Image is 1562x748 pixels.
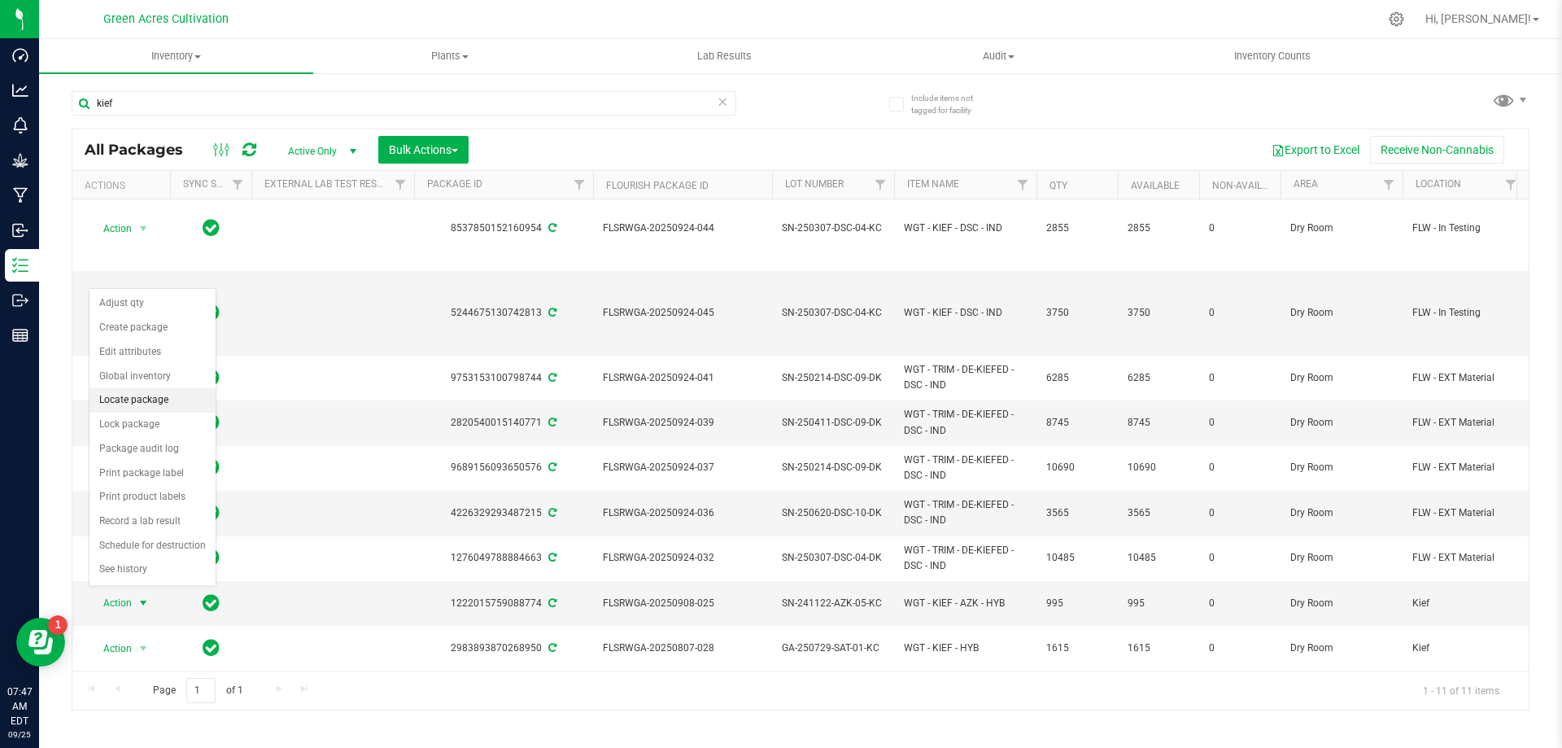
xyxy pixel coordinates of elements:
a: Filter [1498,171,1525,199]
span: Action [89,217,133,240]
div: 1222015759088774 [412,596,596,611]
span: Page of 1 [139,678,256,703]
span: Clear [717,91,728,112]
a: Filter [1376,171,1403,199]
span: WGT - TRIM - DE-KIEFED - DSC - IND [904,362,1027,393]
span: 0 [1209,641,1271,656]
span: 6285 [1046,370,1108,386]
span: WGT - KIEF - DSC - IND [904,221,1027,236]
div: 5244675130742813 [412,305,596,321]
inline-svg: Reports [12,327,28,343]
inline-svg: Outbound [12,292,28,308]
span: Green Acres Cultivation [103,12,229,26]
li: Adjust qty [89,291,216,316]
span: Action [89,637,133,660]
span: In Sync [203,217,220,239]
span: Sync from Compliance System [546,461,556,473]
span: 10485 [1046,550,1108,566]
span: SN-250307-DSC-04-KC [782,305,884,321]
span: Dry Room [1290,596,1393,611]
span: FLSRWGA-20250807-028 [603,641,762,656]
span: 0 [1209,305,1271,321]
span: FLSRWGA-20250924-032 [603,550,762,566]
inline-svg: Inbound [12,222,28,238]
span: Dry Room [1290,415,1393,431]
span: FLW - EXT Material [1412,415,1515,431]
span: 0 [1209,460,1271,475]
a: Filter [225,171,251,199]
span: 0 [1209,596,1271,611]
span: Sync from Compliance System [546,552,556,563]
span: Bulk Actions [389,143,458,156]
span: 0 [1209,550,1271,566]
inline-svg: Dashboard [12,47,28,63]
span: Dry Room [1290,370,1393,386]
inline-svg: Analytics [12,82,28,98]
span: WGT - KIEF - HYB [904,641,1027,656]
span: FLW - EXT Material [1412,370,1515,386]
li: Print product labels [89,485,216,510]
span: FLW - EXT Material [1412,550,1515,566]
inline-svg: Grow [12,152,28,168]
span: 995 [1046,596,1108,611]
span: Sync from Compliance System [546,307,556,318]
span: Audit [862,49,1135,63]
span: Plants [314,49,587,63]
button: Export to Excel [1261,136,1370,164]
span: 6285 [1128,370,1189,386]
span: 8745 [1128,415,1189,431]
inline-svg: Manufacturing [12,187,28,203]
span: In Sync [203,592,220,615]
div: Manage settings [1386,11,1407,27]
li: Record a lab result [89,510,216,534]
span: Include items not tagged for facility [911,92,993,116]
span: 0 [1209,370,1271,386]
span: FLSRWGA-20250924-039 [603,415,762,431]
span: FLW - In Testing [1412,221,1515,236]
span: WGT - TRIM - DE-KIEFED - DSC - IND [904,453,1027,483]
span: 3565 [1128,505,1189,521]
inline-svg: Monitoring [12,117,28,133]
span: Sync from Compliance System [546,372,556,383]
span: FLSRWGA-20250924-037 [603,460,762,475]
span: Dry Room [1290,505,1393,521]
a: Non-Available [1212,180,1285,191]
span: select [133,592,154,615]
span: 10690 [1046,460,1108,475]
span: WGT - KIEF - AZK - HYB [904,596,1027,611]
span: 10690 [1128,460,1189,475]
span: SN-250214-DSC-09-DK [782,460,884,475]
div: 9689156093650576 [412,460,596,475]
a: Filter [566,171,593,199]
span: FLW - In Testing [1412,305,1515,321]
div: 8537850152160954 [412,221,596,236]
span: WGT - TRIM - DE-KIEFED - DSC - IND [904,543,1027,574]
a: Filter [387,171,414,199]
span: Dry Room [1290,305,1393,321]
span: 995 [1128,596,1189,611]
span: Sync from Compliance System [546,642,556,654]
span: WGT - TRIM - DE-KIEFED - DSC - IND [904,497,1027,528]
span: 1 - 11 of 11 items [1410,678,1512,702]
span: FLW - EXT Material [1412,505,1515,521]
li: Lock package [89,413,216,437]
a: Inventory [39,39,313,73]
span: Dry Room [1290,550,1393,566]
a: External Lab Test Result [264,178,392,190]
a: Plants [313,39,587,73]
a: Area [1294,178,1318,190]
span: Dry Room [1290,641,1393,656]
a: Available [1131,180,1180,191]
span: In Sync [203,636,220,659]
span: 0 [1209,505,1271,521]
span: 3750 [1046,305,1108,321]
li: Global inventory [89,365,216,389]
span: Kief [1412,641,1515,656]
inline-svg: Inventory [12,257,28,273]
span: Inventory [39,49,313,63]
span: Lab Results [675,49,774,63]
div: 2983893870268950 [412,641,596,656]
a: Qty [1049,180,1067,191]
iframe: Resource center [16,618,65,667]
